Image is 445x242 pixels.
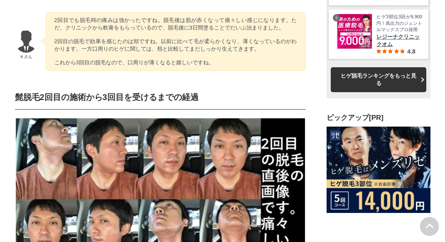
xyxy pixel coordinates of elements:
[327,113,430,122] h3: ピックアップ[PR]
[54,17,297,66] p: 2回目でも脱毛時の痛みは強かったですね。脱毛後は肌が赤くなって痛々しい感じになります。ただ、クリニックから軟膏をもらっているので、脱毛後に3日間塗ることでだいぶ治まりました。 2回目の脱毛で効果...
[15,93,199,102] span: 髭脱毛2回目の施術から3回目を受けるまでの経過
[15,54,37,71] span: Ｋさん
[376,33,422,48] span: レジーナクリニックオム
[407,48,415,54] span: 4.8
[376,14,422,33] span: ヒゲ3部位3回が9,900円！高出力のジェントルマックスプロ採用
[327,127,430,213] img: ヒゲ脱毛はメンズリゼ
[337,14,372,49] img: レジーナクリニックオム
[331,67,426,92] a: ヒゲ脱毛ランキングをもっと見る
[337,14,422,54] a: レジーナクリニックオム ヒゲ3部位3回が9,900円！高出力のジェントルマックスプロ採用 レジーナクリニックオム 4.8
[420,217,439,236] img: PAGE UP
